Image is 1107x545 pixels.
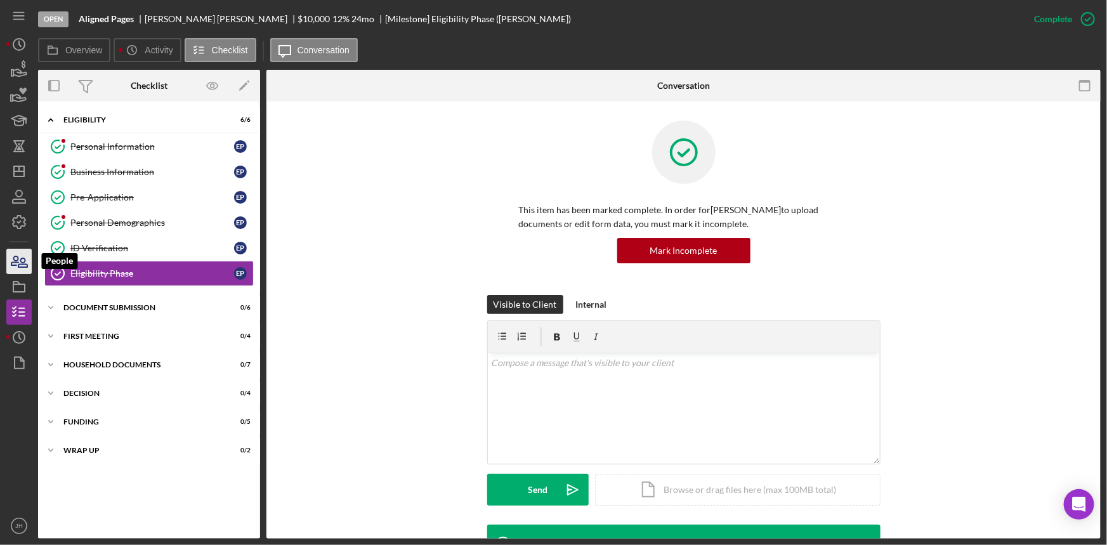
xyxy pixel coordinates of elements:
div: Conversation [657,81,710,91]
div: [Milestone] Eligibility Phase ([PERSON_NAME]) [385,14,572,24]
div: 0 / 7 [228,361,251,369]
text: JH [15,523,23,530]
button: JH [6,513,32,539]
div: 0 / 4 [228,332,251,340]
button: Activity [114,38,181,62]
div: Household Documents [63,361,219,369]
a: Eligibility PhaseEP [44,261,254,286]
span: $10,000 [298,13,331,24]
a: Business InformationEP [44,159,254,185]
div: E P [234,191,247,204]
button: Mark Incomplete [617,238,750,263]
div: Checklist [131,81,167,91]
div: Internal [576,295,607,314]
div: First Meeting [63,332,219,340]
p: This item has been marked complete. In order for [PERSON_NAME] to upload documents or edit form d... [519,203,849,232]
div: Mark Incomplete [650,238,717,263]
a: Pre-ApplicationEP [44,185,254,210]
div: Business Information [70,167,234,177]
a: Personal DemographicsEP [44,210,254,235]
div: ID Verification [70,243,234,253]
label: Checklist [212,45,248,55]
div: Pre-Application [70,192,234,202]
a: ID VerificationEP [44,235,254,261]
div: Visible to Client [494,295,557,314]
div: Wrap up [63,447,219,454]
div: Eligibility [63,116,219,124]
div: Send [528,474,547,506]
div: E P [234,216,247,229]
div: 6 / 6 [228,116,251,124]
div: Funding [63,418,219,426]
button: Conversation [270,38,358,62]
div: 0 / 6 [228,304,251,312]
button: Send [487,474,589,506]
div: Decision [63,390,219,397]
div: 0 / 5 [228,418,251,426]
div: Personal Demographics [70,218,234,228]
div: Complete [1034,6,1072,32]
div: E P [234,140,247,153]
div: Document Submission [63,304,219,312]
div: Personal Information [70,141,234,152]
button: Visible to Client [487,295,563,314]
div: Eligibility Phase [70,268,234,279]
label: Activity [145,45,173,55]
label: Conversation [298,45,350,55]
div: 24 mo [351,14,374,24]
button: Overview [38,38,110,62]
label: Overview [65,45,102,55]
div: 0 / 4 [228,390,251,397]
div: Open Intercom Messenger [1064,489,1094,520]
b: Aligned Pages [79,14,134,24]
div: 12 % [332,14,350,24]
div: Open [38,11,69,27]
div: [PERSON_NAME] [PERSON_NAME] [145,14,298,24]
button: Internal [570,295,613,314]
button: Complete [1021,6,1101,32]
div: 0 / 2 [228,447,251,454]
div: E P [234,242,247,254]
div: E P [234,267,247,280]
a: Personal InformationEP [44,134,254,159]
button: Checklist [185,38,256,62]
div: E P [234,166,247,178]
